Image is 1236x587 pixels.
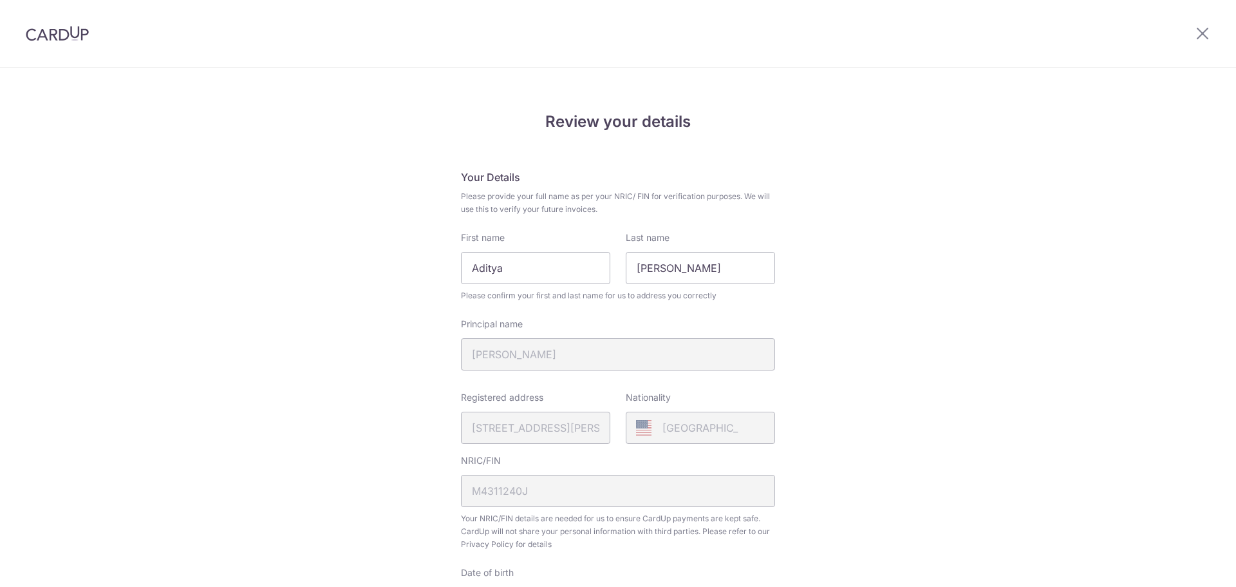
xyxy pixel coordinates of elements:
input: First Name [461,252,610,284]
h4: Review your details [461,110,775,133]
label: Last name [626,231,669,244]
h5: Your Details [461,169,775,185]
img: CardUp [26,26,89,41]
input: Last name [626,252,775,284]
label: First name [461,231,505,244]
span: Please confirm your first and last name for us to address you correctly [461,289,775,302]
label: Principal name [461,318,523,331]
label: Nationality [626,391,671,404]
label: Registered address [461,391,543,404]
label: NRIC/FIN [461,454,501,467]
label: Date of birth [461,566,514,579]
span: Please provide your full name as per your NRIC/ FIN for verification purposes. We will use this t... [461,190,775,216]
span: Your NRIC/FIN details are needed for us to ensure CardUp payments are kept safe. CardUp will not ... [461,512,775,551]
